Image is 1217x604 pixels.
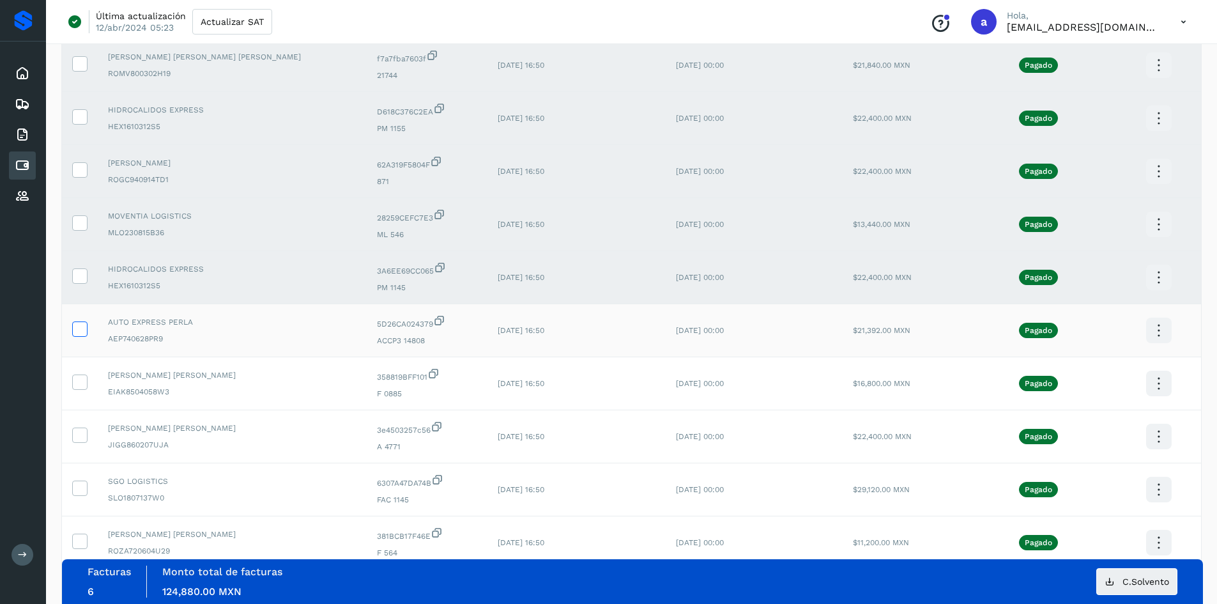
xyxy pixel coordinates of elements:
span: 6307A47DA74B [377,474,477,489]
span: [DATE] 16:50 [498,167,544,176]
button: C.Solvento [1096,568,1177,595]
span: ROZA720604U29 [108,545,356,557]
span: [DATE] 16:50 [498,485,544,494]
span: HEX1610312S5 [108,121,356,132]
span: [DATE] 00:00 [676,61,724,70]
p: Última actualización [96,10,186,22]
span: [DATE] 16:50 [498,220,544,229]
span: EIAK8504058W3 [108,386,356,398]
span: 3A6EE69CC065 [377,261,477,277]
label: Monto total de facturas [162,566,282,578]
span: 28259CEFC7E3 [377,208,477,224]
span: $29,120.00 MXN [853,485,910,494]
span: [DATE] 16:50 [498,61,544,70]
p: Pagado [1025,485,1052,494]
span: [DATE] 16:50 [498,432,544,441]
span: JIGG860207UJA [108,439,356,451]
p: Pagado [1025,273,1052,282]
span: [PERSON_NAME] [PERSON_NAME] [PERSON_NAME] [108,51,356,63]
span: $22,400.00 MXN [853,273,912,282]
button: Actualizar SAT [192,9,272,35]
span: $22,400.00 MXN [853,167,912,176]
span: [DATE] 00:00 [676,379,724,388]
span: HIDROCALIDOS EXPRESS [108,263,356,275]
span: 5D26CA024379 [377,314,477,330]
p: 12/abr/2024 05:23 [96,22,174,33]
span: 358819BFF101 [377,368,477,383]
span: [DATE] 16:50 [498,326,544,335]
label: Facturas [88,566,131,578]
span: [DATE] 16:50 [498,114,544,123]
span: HIDROCALIDOS EXPRESS [108,104,356,116]
div: Inicio [9,59,36,88]
span: AEP740628PR9 [108,333,356,345]
span: C.Solvento [1122,577,1169,586]
span: MLO230815B36 [108,227,356,238]
span: ROGC940914TD1 [108,174,356,185]
p: Hola, [1007,10,1160,21]
span: 124,880.00 MXN [162,585,241,598]
span: [DATE] 00:00 [676,432,724,441]
span: [DATE] 16:50 [498,273,544,282]
span: [PERSON_NAME] [PERSON_NAME] [108,369,356,381]
p: Pagado [1025,167,1052,176]
span: PM 1145 [377,282,477,293]
span: 871 [377,176,477,187]
span: MOVENTIA LOGISTICS [108,210,356,222]
span: ROMV800302H19 [108,68,356,79]
span: [DATE] 00:00 [676,114,724,123]
span: $21,840.00 MXN [853,61,910,70]
span: $11,200.00 MXN [853,538,909,547]
p: Pagado [1025,61,1052,70]
span: [DATE] 00:00 [676,538,724,547]
span: PM 1155 [377,123,477,134]
span: $21,392.00 MXN [853,326,910,335]
span: [DATE] 00:00 [676,273,724,282]
span: 381BCB17F46E [377,527,477,542]
div: Embarques [9,90,36,118]
span: AUTO EXPRESS PERLA [108,316,356,328]
p: Pagado [1025,220,1052,229]
span: [PERSON_NAME] [PERSON_NAME] [108,529,356,540]
p: Pagado [1025,538,1052,547]
span: Actualizar SAT [201,17,264,26]
span: [DATE] 00:00 [676,326,724,335]
p: Pagado [1025,326,1052,335]
span: ACCP3 14808 [377,335,477,346]
span: $22,400.00 MXN [853,432,912,441]
span: [DATE] 00:00 [676,220,724,229]
span: $22,400.00 MXN [853,114,912,123]
div: Proveedores [9,182,36,210]
span: [DATE] 16:50 [498,538,544,547]
p: Pagado [1025,114,1052,123]
p: Pagado [1025,432,1052,441]
span: $13,440.00 MXN [853,220,910,229]
span: ML 546 [377,229,477,240]
div: Facturas [9,121,36,149]
span: A 4771 [377,441,477,453]
span: FAC 1145 [377,494,477,506]
span: F 564 [377,547,477,559]
span: 6 [88,585,94,598]
span: $16,800.00 MXN [853,379,910,388]
p: admon@logicen.com.mx [1007,21,1160,33]
span: f7a7fba7603f [377,49,477,65]
span: [DATE] 00:00 [676,167,724,176]
div: Cuentas por pagar [9,151,36,180]
span: [DATE] 16:50 [498,379,544,388]
span: [PERSON_NAME] [108,157,356,169]
span: SGO LOGISTICS [108,476,356,487]
span: 62A319F5804F [377,155,477,171]
span: D618C376C2EA [377,102,477,118]
span: 21744 [377,70,477,81]
span: [DATE] 00:00 [676,485,724,494]
span: F 0885 [377,388,477,399]
span: SLO1807137W0 [108,492,356,504]
span: 3e4503257c56 [377,421,477,436]
p: Pagado [1025,379,1052,388]
span: HEX1610312S5 [108,280,356,291]
span: [PERSON_NAME] [PERSON_NAME] [108,422,356,434]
